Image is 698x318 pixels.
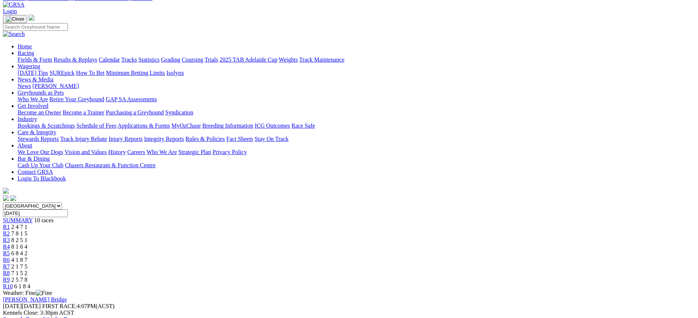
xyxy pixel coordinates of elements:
[18,70,48,76] a: [DATE] Tips
[204,56,218,63] a: Trials
[14,283,30,289] span: 6 1 8 4
[3,283,13,289] a: R10
[18,136,59,142] a: Stewards Reports
[139,56,160,63] a: Statistics
[49,96,104,102] a: Retire Your Greyhound
[127,149,145,155] a: Careers
[291,123,315,129] a: Race Safe
[11,263,27,270] span: 2 1 7 5
[166,70,184,76] a: Isolynx
[213,149,247,155] a: Privacy Policy
[18,89,64,96] a: Greyhounds as Pets
[3,263,10,270] a: R7
[171,123,201,129] a: MyOzChase
[11,230,27,237] span: 7 8 1 5
[3,290,52,296] span: Weather: Fine
[64,149,107,155] a: Vision and Values
[219,56,277,63] a: 2025 TAB Adelaide Cup
[18,83,31,89] a: News
[202,123,253,129] a: Breeding Information
[18,123,695,129] div: Industry
[18,136,695,142] div: Care & Integrity
[255,136,288,142] a: Stay On Track
[11,257,27,263] span: 4 1 8 7
[279,56,298,63] a: Weights
[18,109,695,116] div: Get Involved
[118,123,170,129] a: Applications & Forms
[3,224,10,230] a: R1
[3,230,10,237] span: R2
[18,156,50,162] a: Bar & Dining
[6,16,24,22] img: Close
[63,109,104,116] a: Become a Trainer
[65,162,155,168] a: Chasers Restaurant & Function Centre
[29,15,34,21] img: logo-grsa-white.png
[18,96,695,103] div: Greyhounds as Pets
[18,63,40,69] a: Wagering
[11,244,27,250] span: 8 1 6 4
[18,142,32,149] a: About
[18,50,34,56] a: Racing
[18,123,75,129] a: Bookings & Scratchings
[53,56,97,63] a: Results & Replays
[106,70,165,76] a: Minimum Betting Limits
[18,56,52,63] a: Fields & Form
[3,270,10,276] a: R8
[3,257,10,263] a: R6
[255,123,290,129] a: ICG Outcomes
[18,83,695,89] div: News & Media
[299,56,344,63] a: Track Maintenance
[11,270,27,276] span: 7 1 5 2
[11,224,27,230] span: 2 4 7 1
[3,15,27,23] button: Toggle navigation
[49,70,74,76] a: SUREpick
[11,237,27,243] span: 8 2 5 1
[3,237,10,243] span: R3
[18,162,695,169] div: Bar & Dining
[18,162,63,168] a: Cash Up Your Club
[32,83,79,89] a: [PERSON_NAME]
[18,129,56,135] a: Care & Integrity
[178,149,211,155] a: Strategic Plan
[11,277,27,283] span: 2 5 7 8
[3,8,17,14] a: Login
[18,103,48,109] a: Get Involved
[3,250,10,256] a: R5
[106,96,157,102] a: GAP SA Assessments
[18,56,695,63] div: Racing
[3,303,22,309] span: [DATE]
[18,149,63,155] a: We Love Our Dogs
[11,250,27,256] span: 6 8 4 2
[10,195,16,201] img: twitter.svg
[3,188,9,194] img: logo-grsa-white.png
[3,277,10,283] a: R9
[3,310,695,316] div: Kennels Close: 3:30pm ACST
[42,303,77,309] span: FIRST RACE:
[18,175,66,182] a: Login To Blackbook
[18,169,53,175] a: Contact GRSA
[18,149,695,156] div: About
[18,76,53,83] a: News & Media
[165,109,193,116] a: Syndication
[36,290,52,296] img: Fine
[226,136,253,142] a: Fact Sheets
[76,123,116,129] a: Schedule of Fees
[3,217,33,223] a: SUMMARY
[60,136,107,142] a: Track Injury Rebate
[144,136,184,142] a: Integrity Reports
[121,56,137,63] a: Tracks
[3,23,68,31] input: Search
[3,1,25,8] img: GRSA
[185,136,225,142] a: Rules & Policies
[99,56,120,63] a: Calendar
[106,109,164,116] a: Purchasing a Greyhound
[3,296,67,303] a: [PERSON_NAME] Bridge
[18,70,695,76] div: Wagering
